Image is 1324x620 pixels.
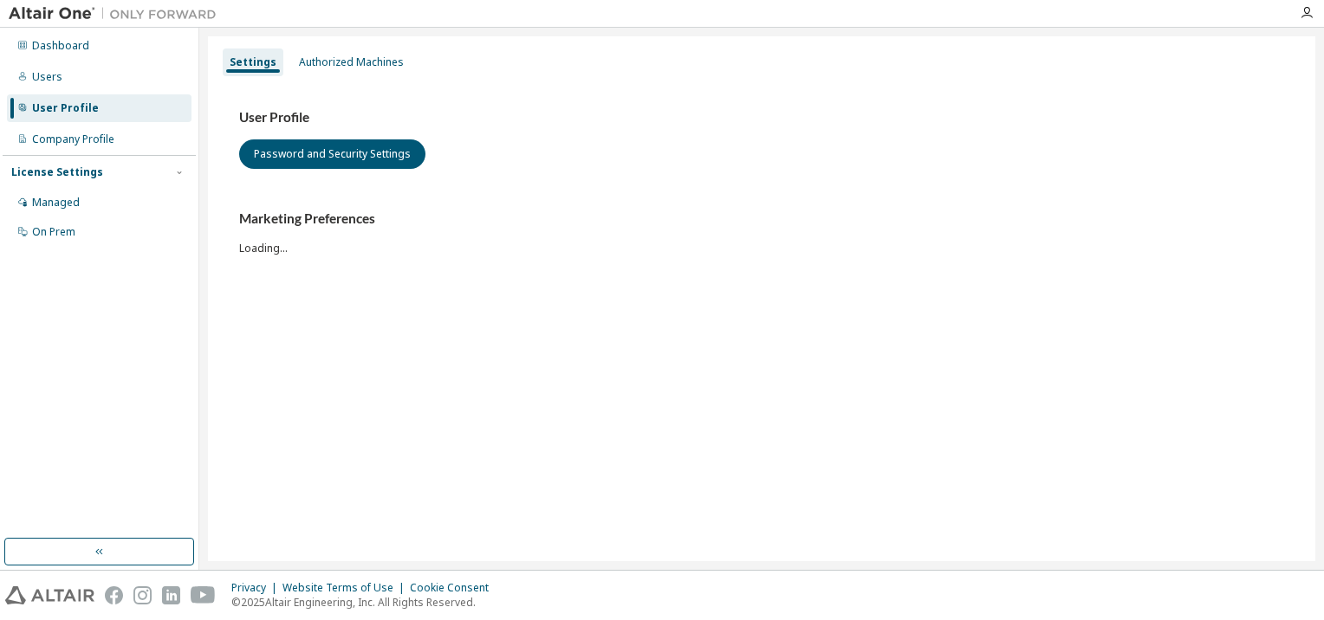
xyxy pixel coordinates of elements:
button: Password and Security Settings [239,139,425,169]
div: Settings [230,55,276,69]
img: youtube.svg [191,586,216,604]
div: Cookie Consent [410,581,499,595]
div: Company Profile [32,132,114,146]
p: © 2025 Altair Engineering, Inc. All Rights Reserved. [231,595,499,610]
img: Altair One [9,5,225,23]
div: Authorized Machines [299,55,404,69]
div: Loading... [239,210,1284,255]
div: License Settings [11,165,103,179]
div: User Profile [32,101,99,115]
img: instagram.svg [133,586,152,604]
img: facebook.svg [105,586,123,604]
img: altair_logo.svg [5,586,94,604]
div: Dashboard [32,39,89,53]
div: Website Terms of Use [282,581,410,595]
h3: User Profile [239,109,1284,126]
h3: Marketing Preferences [239,210,1284,228]
div: Users [32,70,62,84]
div: Privacy [231,581,282,595]
div: On Prem [32,225,75,239]
div: Managed [32,196,80,210]
img: linkedin.svg [162,586,180,604]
